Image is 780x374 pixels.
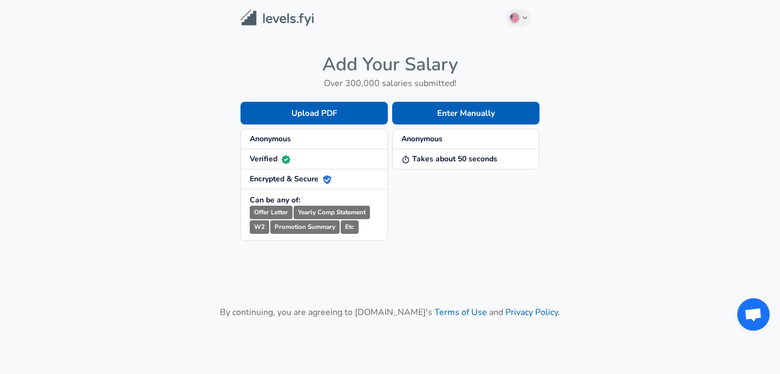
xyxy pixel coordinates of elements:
[737,298,770,331] div: Open chat
[294,206,370,219] small: Yearly Comp Statement
[401,134,443,144] strong: Anonymous
[250,206,292,219] small: Offer Letter
[240,10,314,27] img: Levels.fyi
[270,220,340,234] small: Promotion Summary
[434,306,487,318] a: Terms of Use
[250,195,300,205] strong: Can be any of:
[505,9,531,27] button: English (US)
[341,220,359,234] small: Etc
[240,76,539,91] h6: Over 300,000 salaries submitted!
[240,102,388,124] button: Upload PDF
[250,174,331,184] strong: Encrypted & Secure
[250,134,291,144] strong: Anonymous
[505,306,558,318] a: Privacy Policy
[240,53,539,76] h4: Add Your Salary
[250,220,269,234] small: W2
[401,154,497,164] strong: Takes about 50 seconds
[510,14,519,22] img: English (US)
[250,154,290,164] strong: Verified
[392,102,539,124] button: Enter Manually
